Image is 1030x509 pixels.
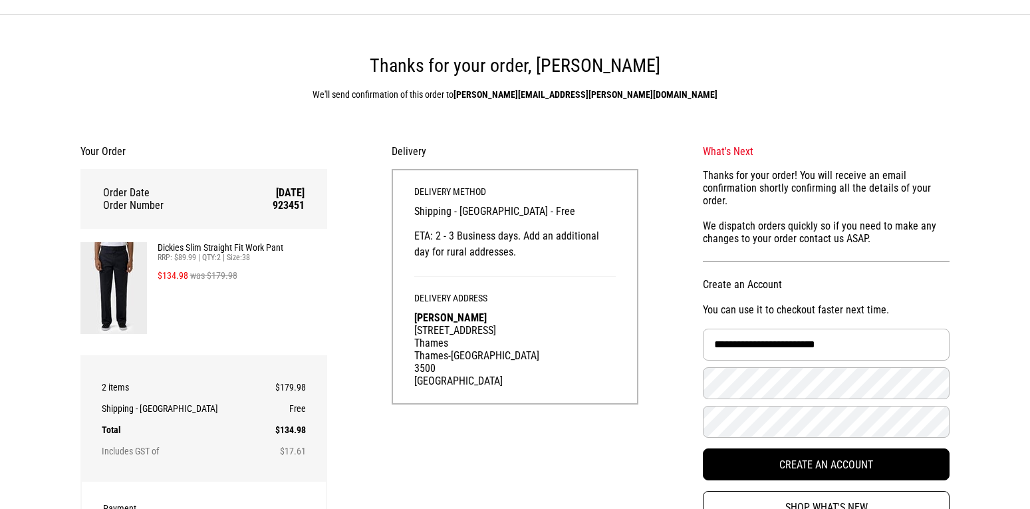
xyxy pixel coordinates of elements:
th: Order Date [103,186,235,199]
strong: [PERSON_NAME][EMAIL_ADDRESS][PERSON_NAME][DOMAIN_NAME] [453,89,717,100]
div: [STREET_ADDRESS] Thames Thames-[GEOGRAPHIC_DATA] 3500 [GEOGRAPHIC_DATA] [414,324,616,387]
h2: Your Order [80,145,327,158]
a: Dickies Slim Straight Fit Work Pant [158,242,327,253]
p: You can use it to checkout faster next time. [703,302,950,318]
div: Shipping - [GEOGRAPHIC_DATA] - Free [414,186,616,276]
div: RRP: $89.99 | QTY: 2 | Size: 38 [158,253,327,262]
h2: Delivery [392,145,638,158]
input: Password [703,367,950,399]
button: Open LiveChat chat widget [11,5,51,45]
th: 2 items [102,377,263,398]
th: Total [102,419,263,440]
p: We'll send confirmation of this order to [80,86,950,102]
h3: Delivery Address [414,293,616,311]
p: ETA: 2 - 3 Business days. Add an additional day for rural addresses. [414,228,616,260]
h3: Delivery Method [414,186,616,205]
td: $179.98 [263,377,306,398]
span: $134.98 [158,270,188,281]
th: Shipping - [GEOGRAPHIC_DATA] [102,398,263,419]
img: Dickies Slim Straight Fit Work Pant [80,242,147,334]
input: Email Address [703,329,950,361]
td: Free [263,398,306,419]
th: Order Number [103,199,235,212]
h1: Thanks for your order, [PERSON_NAME] [80,55,950,77]
strong: [PERSON_NAME] [414,311,487,324]
td: $17.61 [263,440,306,462]
button: Create an Account [703,448,950,480]
td: 923451 [235,199,305,212]
input: Confirm Password [703,406,950,438]
span: was $179.98 [190,270,237,281]
td: $134.98 [263,419,306,440]
h2: What's Next [703,145,950,158]
td: [DATE] [235,186,305,199]
h2: Create an Account [703,278,950,291]
th: Includes GST of [102,440,263,462]
div: Thanks for your order! You will receive an email confirmation shortly confirming all the details ... [703,169,950,245]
